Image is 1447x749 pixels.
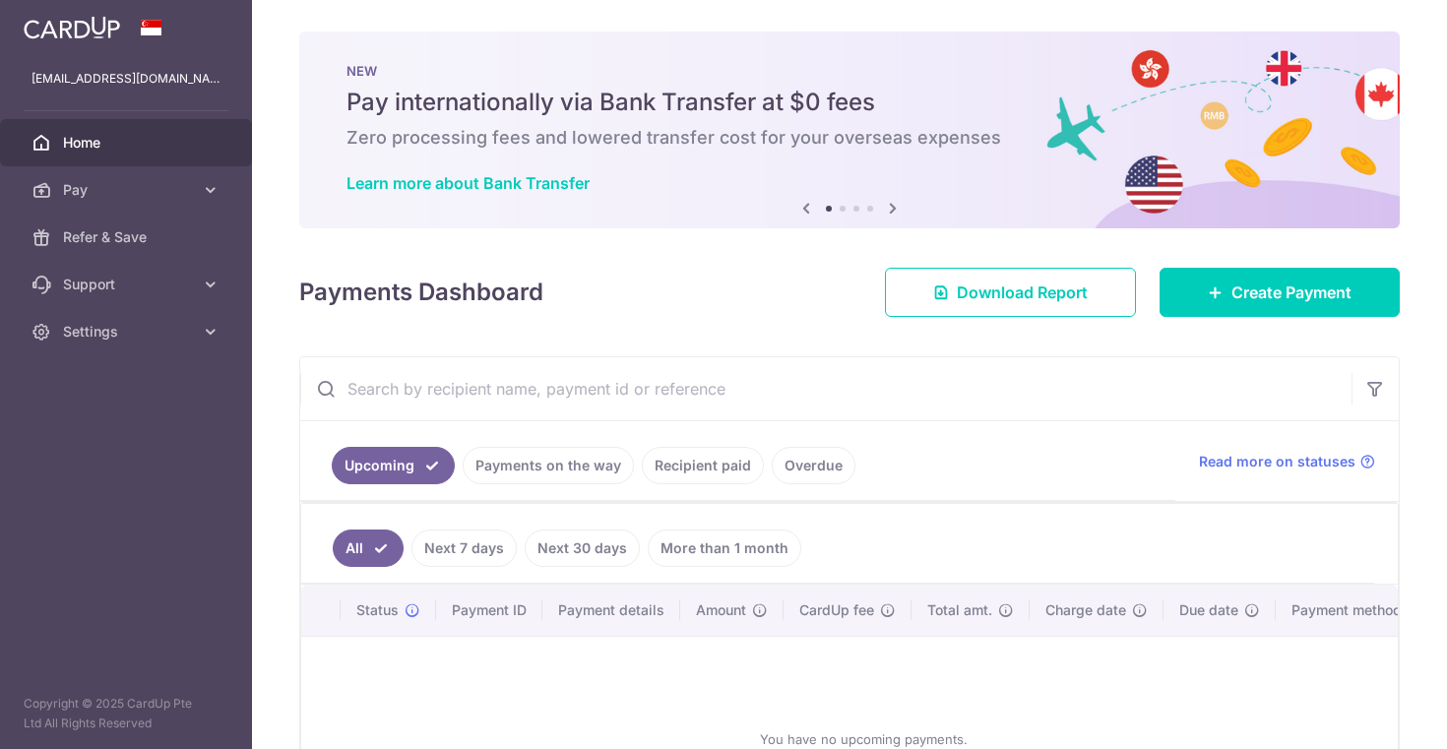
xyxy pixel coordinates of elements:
span: CardUp fee [799,600,874,620]
a: Read more on statuses [1199,452,1375,471]
span: Support [63,275,193,294]
a: Learn more about Bank Transfer [346,173,590,193]
a: Create Payment [1160,268,1400,317]
span: Create Payment [1231,281,1352,304]
img: CardUp [24,16,120,39]
th: Payment details [542,585,680,636]
span: Due date [1179,600,1238,620]
th: Payment method [1276,585,1425,636]
th: Payment ID [436,585,542,636]
span: Download Report [957,281,1088,304]
span: Settings [63,322,193,342]
img: Bank transfer banner [299,31,1400,228]
span: Status [356,600,399,620]
span: Home [63,133,193,153]
a: Next 7 days [411,530,517,567]
a: Overdue [772,447,855,484]
a: Payments on the way [463,447,634,484]
span: Amount [696,600,746,620]
p: [EMAIL_ADDRESS][DOMAIN_NAME] [31,69,220,89]
span: Charge date [1045,600,1126,620]
h4: Payments Dashboard [299,275,543,310]
input: Search by recipient name, payment id or reference [300,357,1352,420]
a: Upcoming [332,447,455,484]
h6: Zero processing fees and lowered transfer cost for your overseas expenses [346,126,1353,150]
span: Pay [63,180,193,200]
a: Recipient paid [642,447,764,484]
span: Read more on statuses [1199,452,1355,471]
a: Next 30 days [525,530,640,567]
a: All [333,530,404,567]
span: Total amt. [927,600,992,620]
p: NEW [346,63,1353,79]
h5: Pay internationally via Bank Transfer at $0 fees [346,87,1353,118]
span: Refer & Save [63,227,193,247]
a: Download Report [885,268,1136,317]
a: More than 1 month [648,530,801,567]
